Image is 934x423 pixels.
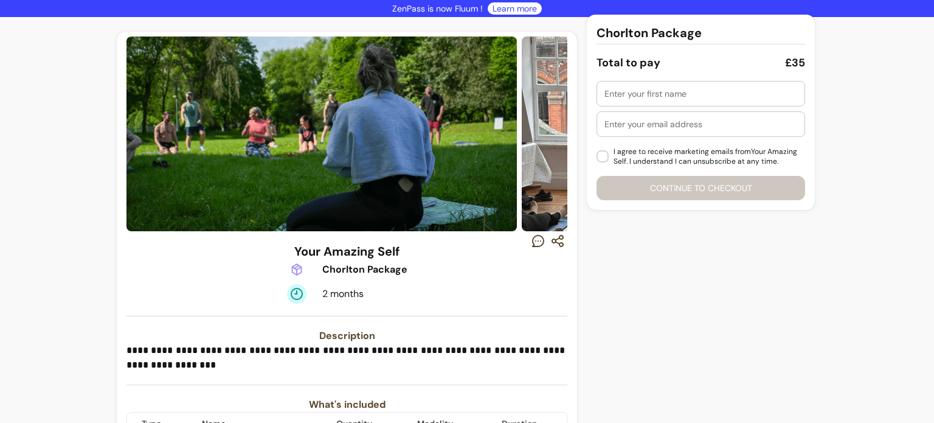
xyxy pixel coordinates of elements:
[522,37,911,231] img: https://d22cr2pskkweo8.cloudfront.net/58c5170a-3480-4fbe-bbd2-efcc2956c6bd
[597,54,660,71] div: Total to pay
[126,397,567,412] h3: What's included
[604,88,797,100] input: Enter your first name
[597,24,702,41] h3: Chorlton Package
[604,118,797,130] input: Enter your email address
[126,329,567,343] h3: Description
[392,2,483,15] p: ZenPass is now Fluum !
[785,54,805,71] div: £35
[322,262,407,277] div: Chorlton Package
[126,37,517,231] img: https://d22cr2pskkweo8.cloudfront.net/4e2a040d-587c-4045-bde2-781fb92e9b7e
[322,287,382,301] div: 2 months
[294,243,400,260] h3: Your Amazing Self
[493,2,537,15] a: Learn more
